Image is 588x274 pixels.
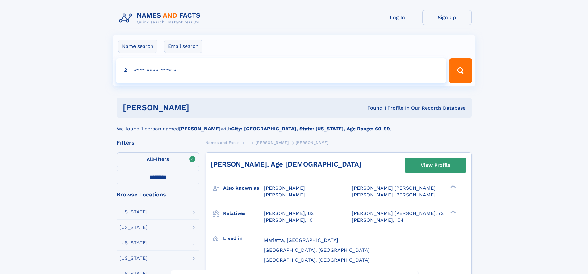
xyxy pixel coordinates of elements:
[223,208,264,219] h3: Relatives
[264,192,305,198] span: [PERSON_NAME]
[117,140,199,145] div: Filters
[449,185,456,189] div: ❯
[211,160,361,168] a: [PERSON_NAME], Age [DEMOGRAPHIC_DATA]
[164,40,202,53] label: Email search
[352,192,436,198] span: [PERSON_NAME] [PERSON_NAME]
[296,141,329,145] span: [PERSON_NAME]
[421,158,450,172] div: View Profile
[264,247,370,253] span: [GEOGRAPHIC_DATA], [GEOGRAPHIC_DATA]
[264,217,315,224] a: [PERSON_NAME], 101
[119,256,148,261] div: [US_STATE]
[119,209,148,214] div: [US_STATE]
[373,10,422,25] a: Log In
[118,40,157,53] label: Name search
[256,141,289,145] span: [PERSON_NAME]
[264,185,305,191] span: [PERSON_NAME]
[352,217,404,224] a: [PERSON_NAME], 104
[206,139,240,146] a: Names and Facts
[264,237,338,243] span: Marietta, [GEOGRAPHIC_DATA]
[264,257,370,263] span: [GEOGRAPHIC_DATA], [GEOGRAPHIC_DATA]
[223,183,264,193] h3: Also known as
[117,10,206,27] img: Logo Names and Facts
[246,141,249,145] span: L
[223,233,264,244] h3: Lived in
[116,58,447,83] input: search input
[246,139,249,146] a: L
[179,126,221,132] b: [PERSON_NAME]
[119,225,148,230] div: [US_STATE]
[278,105,465,112] div: Found 1 Profile In Our Records Database
[352,185,436,191] span: [PERSON_NAME] [PERSON_NAME]
[231,126,390,132] b: City: [GEOGRAPHIC_DATA], State: [US_STATE], Age Range: 60-99
[449,210,456,214] div: ❯
[449,58,472,83] button: Search Button
[422,10,472,25] a: Sign Up
[264,210,314,217] a: [PERSON_NAME], 62
[117,118,472,133] div: We found 1 person named with .
[405,158,466,173] a: View Profile
[117,152,199,167] label: Filters
[117,192,199,197] div: Browse Locations
[256,139,289,146] a: [PERSON_NAME]
[352,210,444,217] a: [PERSON_NAME] [PERSON_NAME], 72
[119,240,148,245] div: [US_STATE]
[123,104,278,112] h1: [PERSON_NAME]
[147,156,153,162] span: All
